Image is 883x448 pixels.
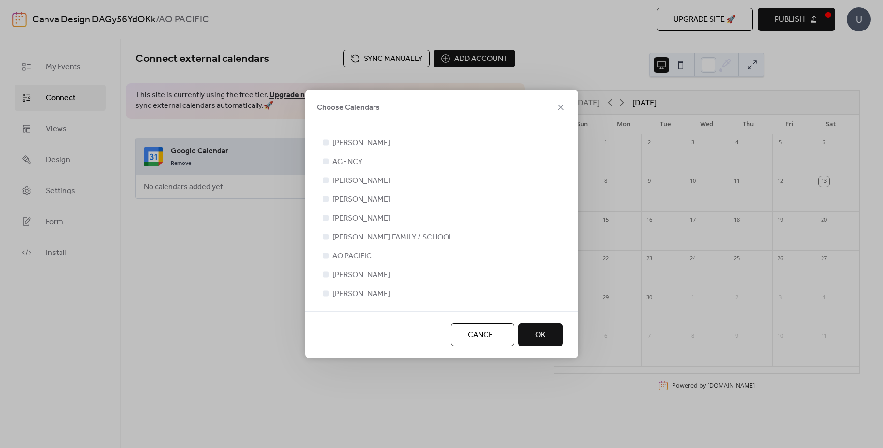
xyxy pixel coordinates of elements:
[332,137,390,149] span: [PERSON_NAME]
[332,251,372,262] span: AO PACIFIC
[332,194,390,206] span: [PERSON_NAME]
[535,329,546,341] span: OK
[332,156,362,168] span: AGENCY
[317,102,380,114] span: Choose Calendars
[332,175,390,187] span: [PERSON_NAME]
[332,232,453,243] span: [PERSON_NAME] FAMILY / SCHOOL
[468,329,497,341] span: Cancel
[332,213,390,224] span: [PERSON_NAME]
[332,269,390,281] span: [PERSON_NAME]
[332,288,390,300] span: [PERSON_NAME]
[451,323,514,346] button: Cancel
[518,323,563,346] button: OK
